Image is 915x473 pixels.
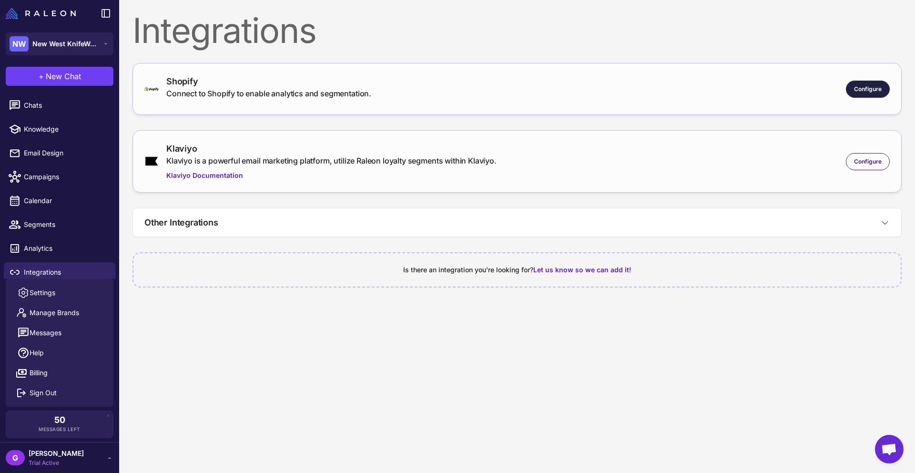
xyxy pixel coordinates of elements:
[24,219,108,230] span: Segments
[4,191,115,211] a: Calendar
[875,435,904,463] div: Open chat
[30,368,48,378] span: Billing
[166,142,497,155] div: Klaviyo
[166,155,497,166] div: Klaviyo is a powerful email marketing platform, utilize Raleon loyalty segments within Klaviyo.
[10,36,29,51] div: NW
[24,243,108,254] span: Analytics
[4,262,115,282] a: Integrations
[54,416,65,424] span: 50
[133,208,901,236] button: Other Integrations
[24,100,108,111] span: Chats
[144,156,159,166] img: klaviyo.png
[24,267,108,278] span: Integrations
[46,71,81,82] span: New Chat
[10,323,110,343] button: Messages
[533,266,631,274] span: Let us know so we can add it!
[10,343,110,363] a: Help
[30,348,44,358] span: Help
[6,32,113,55] button: NWNew West KnifeWorks
[6,450,25,465] div: G
[6,67,113,86] button: +New Chat
[854,85,882,93] span: Configure
[24,195,108,206] span: Calendar
[24,172,108,182] span: Campaigns
[24,124,108,134] span: Knowledge
[4,167,115,187] a: Campaigns
[32,39,99,49] span: New West KnifeWorks
[29,448,84,459] span: [PERSON_NAME]
[166,88,371,99] div: Connect to Shopify to enable analytics and segmentation.
[29,459,84,467] span: Trial Active
[4,238,115,258] a: Analytics
[30,288,55,298] span: Settings
[4,143,115,163] a: Email Design
[39,71,44,82] span: +
[4,215,115,235] a: Segments
[854,157,882,166] span: Configure
[30,308,79,318] span: Manage Brands
[132,13,902,48] div: Integrations
[144,216,218,229] h3: Other Integrations
[166,170,497,181] a: Klaviyo Documentation
[4,119,115,139] a: Knowledge
[166,75,371,88] div: Shopify
[30,328,61,338] span: Messages
[144,87,159,91] img: shopify-logo-primary-logo-456baa801ee66a0a435671082365958316831c9960c480451dd0330bcdae304f.svg
[39,426,81,433] span: Messages Left
[24,148,108,158] span: Email Design
[6,8,80,19] a: Raleon Logo
[145,265,889,275] div: Is there an integration you're looking for?
[4,95,115,115] a: Chats
[6,8,76,19] img: Raleon Logo
[10,383,110,403] button: Sign Out
[30,388,57,398] span: Sign Out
